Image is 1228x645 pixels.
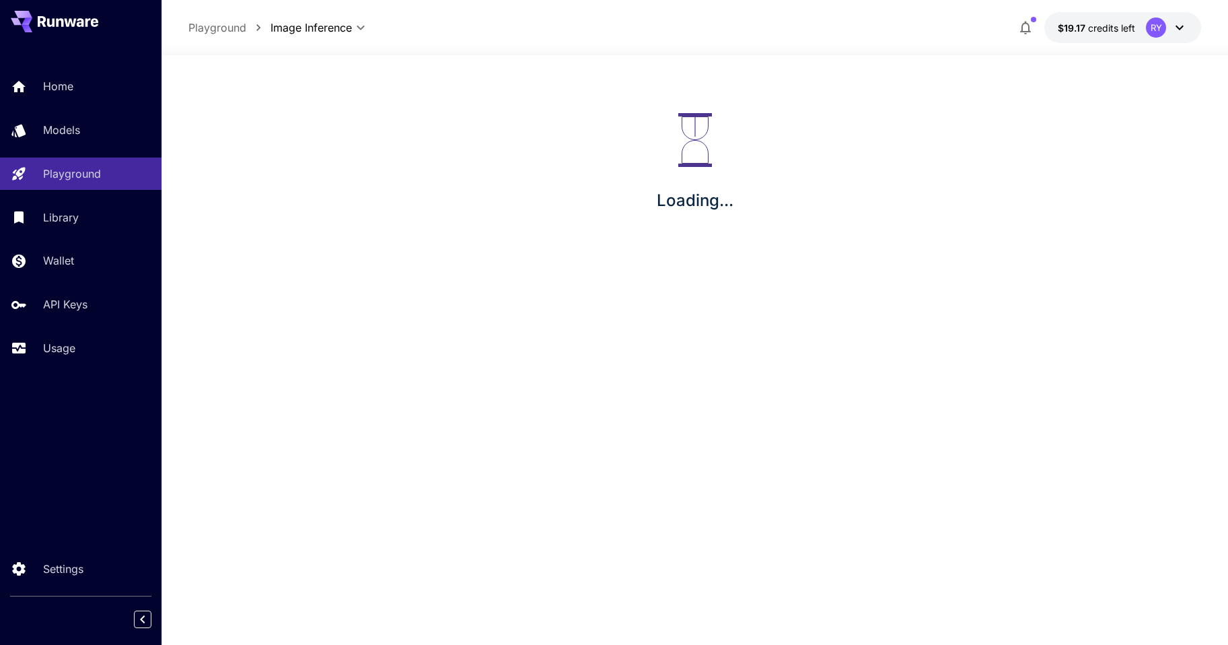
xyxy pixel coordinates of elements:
div: Collapse sidebar [144,607,161,632]
button: Collapse sidebar [134,611,151,628]
p: Loading... [657,189,733,213]
div: RY [1146,18,1166,38]
p: Models [43,122,80,138]
p: API Keys [43,296,87,312]
p: Playground [43,166,101,182]
span: $19.17 [1058,22,1088,34]
p: Settings [43,561,83,577]
p: Library [43,209,79,226]
p: Wallet [43,252,74,269]
nav: breadcrumb [188,20,270,36]
div: $19.16886 [1058,21,1135,35]
button: $19.16886RY [1044,12,1201,43]
p: Home [43,78,73,94]
span: Image Inference [270,20,352,36]
span: credits left [1088,22,1135,34]
a: Playground [188,20,246,36]
p: Usage [43,340,75,356]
